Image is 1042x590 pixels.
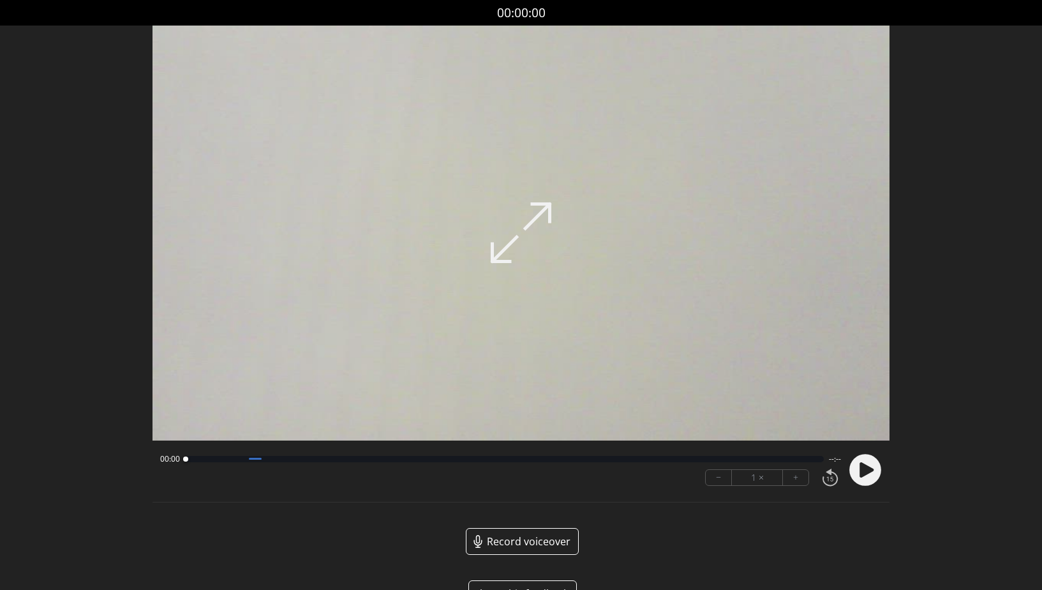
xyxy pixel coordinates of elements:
button: − [706,470,732,485]
a: 00:00:00 [497,4,546,22]
span: 00:00 [160,454,180,464]
div: 1 × [732,470,783,485]
button: + [783,470,808,485]
a: Record voiceover [466,528,579,555]
span: --:-- [829,454,841,464]
span: Record voiceover [487,534,570,549]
